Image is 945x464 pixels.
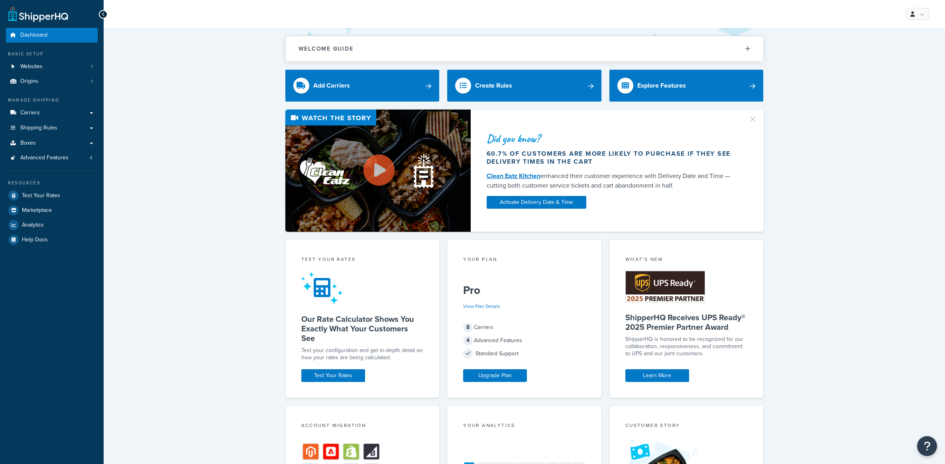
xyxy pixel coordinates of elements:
span: 1 [91,78,92,85]
div: Manage Shipping [6,97,98,104]
div: Basic Setup [6,51,98,57]
a: Explore Features [609,70,764,102]
a: Marketplace [6,203,98,217]
span: Carriers [20,110,40,116]
div: Account Migration [301,422,424,431]
span: 4 [463,336,473,345]
a: Clean Eatz Kitchen [487,171,540,180]
div: Add Carriers [313,80,350,91]
button: Welcome Guide [286,36,763,61]
li: Advanced Features [6,151,98,165]
span: Dashboard [20,32,47,39]
span: Websites [20,63,43,70]
a: Boxes [6,136,98,151]
a: Shipping Rules [6,121,98,135]
div: Did you know? [487,133,739,144]
a: Test Your Rates [301,369,365,382]
li: Websites [6,59,98,74]
span: Analytics [22,222,44,229]
a: Create Rules [447,70,601,102]
div: 60.7% of customers are more likely to purchase if they see delivery times in the cart [487,150,739,166]
img: Video thumbnail [285,110,471,232]
div: Advanced Features [463,335,585,346]
a: Activate Delivery Date & Time [487,196,586,209]
div: What's New [625,256,748,265]
a: Help Docs [6,233,98,247]
h5: Pro [463,284,585,297]
span: Test Your Rates [22,192,60,199]
span: Origins [20,78,38,85]
span: Shipping Rules [20,125,57,131]
a: Add Carriers [285,70,440,102]
div: Resources [6,180,98,186]
li: Origins [6,74,98,89]
a: View Plan Details [463,303,500,310]
span: Marketplace [22,207,52,214]
span: 8 [463,323,473,332]
button: Open Resource Center [917,436,937,456]
span: Boxes [20,140,36,147]
div: Create Rules [475,80,512,91]
div: Your Plan [463,256,585,265]
span: 1 [91,63,92,70]
span: Help Docs [22,237,48,243]
span: 4 [90,155,92,161]
div: Customer Story [625,422,748,431]
div: Standard Support [463,348,585,359]
a: Dashboard [6,28,98,43]
div: Carriers [463,322,585,333]
h2: Welcome Guide [299,46,354,52]
span: Advanced Features [20,155,69,161]
a: Upgrade Plan [463,369,527,382]
h5: Our Rate Calculator Shows You Exactly What Your Customers See [301,314,424,343]
a: Origins1 [6,74,98,89]
a: Websites1 [6,59,98,74]
a: Advanced Features4 [6,151,98,165]
a: Test Your Rates [6,188,98,203]
a: Analytics [6,218,98,232]
div: Test your configuration and get in-depth detail on how your rates are being calculated. [301,347,424,361]
p: ShipperHQ is honored to be recognized for our collaboration, responsiveness, and commitment to UP... [625,336,748,357]
div: Test your rates [301,256,424,265]
div: Explore Features [637,80,686,91]
div: Your Analytics [463,422,585,431]
a: Carriers [6,106,98,120]
h5: ShipperHQ Receives UPS Ready® 2025 Premier Partner Award [625,313,748,332]
a: Learn More [625,369,689,382]
div: enhanced their customer experience with Delivery Date and Time — cutting both customer service ti... [487,171,739,190]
